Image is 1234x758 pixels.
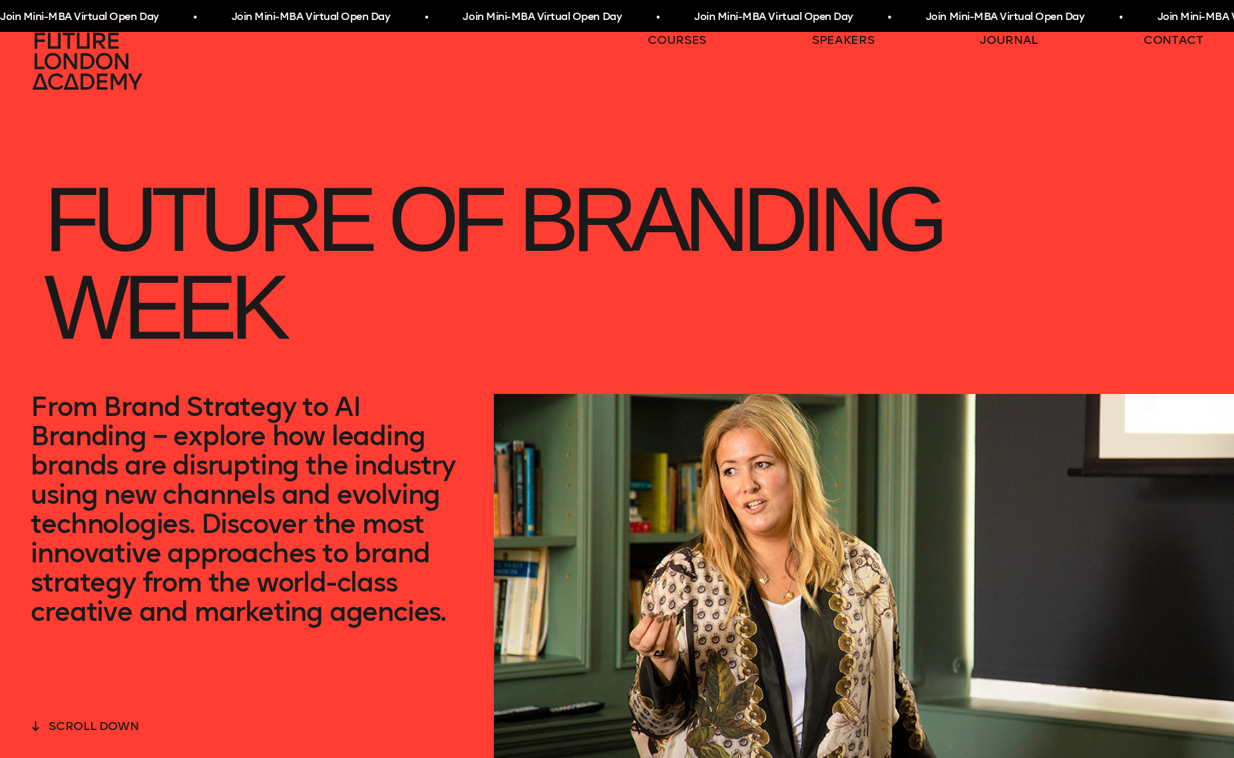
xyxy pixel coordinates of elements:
span: • [887,5,891,29]
h1: Future of branding week [31,91,1203,394]
a: contact [1143,32,1203,48]
span: • [1119,5,1122,29]
p: From Brand Strategy to AI Branding – explore how leading brands are disrupting the industry using... [31,392,463,626]
span: • [425,5,428,29]
a: courses [648,32,706,48]
button: scroll down [31,715,138,734]
span: • [193,5,196,29]
a: journal [980,32,1038,48]
span: scroll down [49,719,138,733]
span: • [656,5,659,29]
a: speakers [812,32,874,48]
